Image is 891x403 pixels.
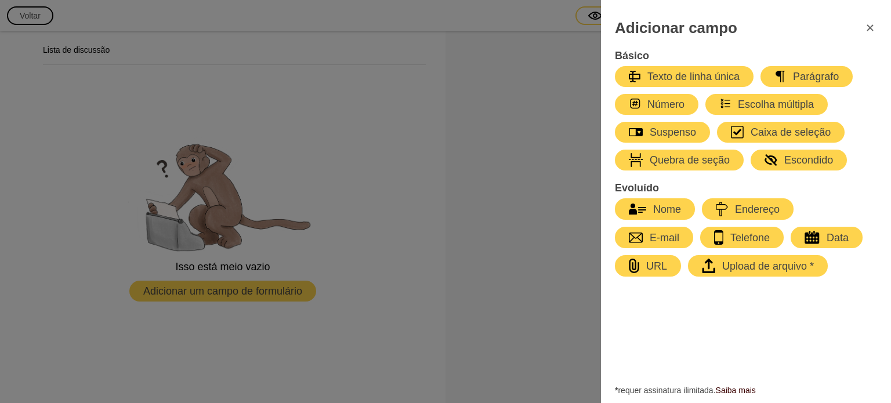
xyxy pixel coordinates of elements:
[717,122,845,143] button: Caixa de seleção
[702,198,794,220] button: Endereço
[615,150,744,170] button: Quebra de seção
[615,19,737,37] font: Adicionar campo
[653,204,681,215] font: Nome
[647,99,684,110] font: Número
[793,71,839,82] font: Parágrafo
[615,50,649,61] font: Básico
[700,227,784,248] button: Telefone
[738,99,814,110] font: Escolha múltipla
[650,126,696,138] font: Suspenso
[618,386,715,395] font: requer assinatura ilimitada.
[615,182,659,194] font: Evoluído
[705,94,828,115] button: Escolha múltipla
[751,126,831,138] font: Caixa de seleção
[615,227,693,248] button: E-mail
[615,255,681,277] button: URL
[760,66,853,87] button: Parágrafo
[735,204,780,215] font: Endereço
[827,232,849,244] font: Data
[688,255,828,277] button: Upload de arquivo *
[647,71,740,82] font: Texto de linha única
[615,122,710,143] button: Suspenso
[751,150,847,170] button: Escondido
[730,232,770,244] font: Telefone
[791,227,863,248] button: Data
[863,21,877,35] svg: FormulárioFechar
[650,232,679,244] font: E-mail
[650,154,730,166] font: Quebra de seção
[784,154,833,166] font: Escondido
[615,198,695,220] button: Nome
[615,66,754,87] button: Texto de linha única
[856,14,884,42] button: FormulárioFechar
[646,260,667,272] font: URL
[722,260,814,272] font: Upload de arquivo *
[716,386,756,395] a: Saiba mais
[615,94,698,115] button: Número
